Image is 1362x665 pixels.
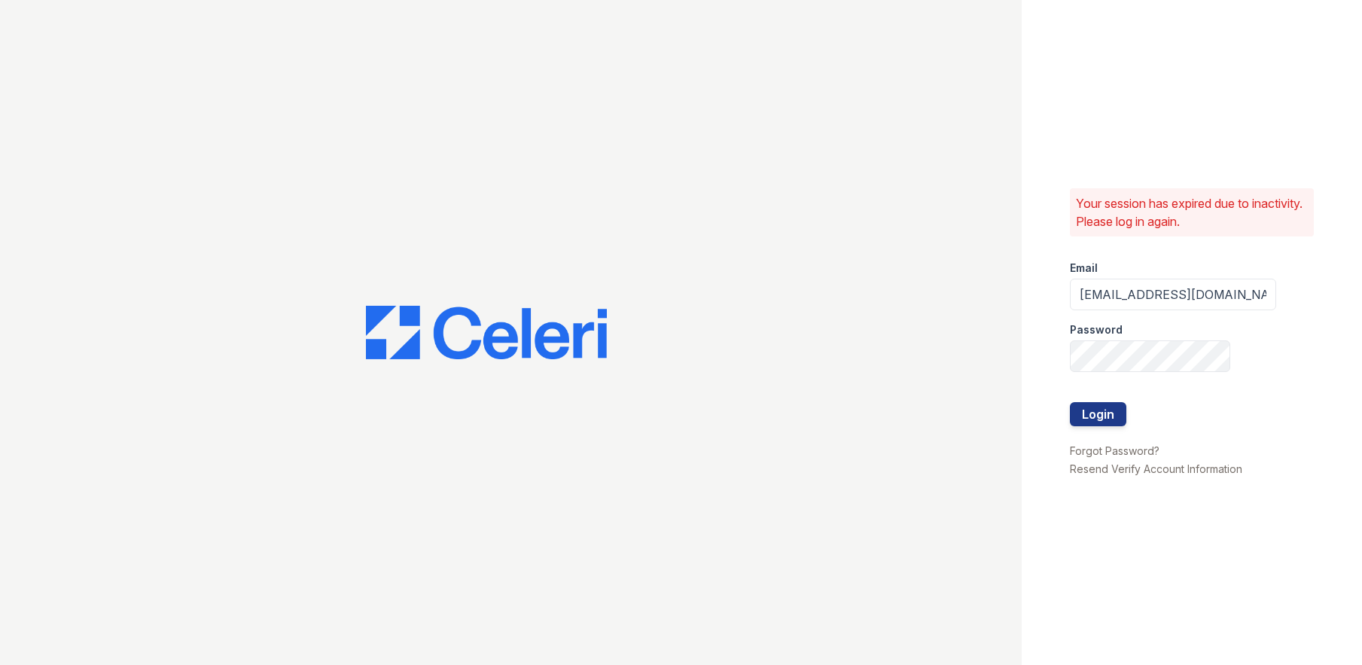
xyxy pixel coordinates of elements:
a: Resend Verify Account Information [1070,462,1242,475]
img: CE_Logo_Blue-a8612792a0a2168367f1c8372b55b34899dd931a85d93a1a3d3e32e68fde9ad4.png [366,306,607,360]
button: Login [1070,402,1126,426]
a: Forgot Password? [1070,444,1159,457]
label: Password [1070,322,1123,337]
label: Email [1070,261,1098,276]
p: Your session has expired due to inactivity. Please log in again. [1076,194,1308,230]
